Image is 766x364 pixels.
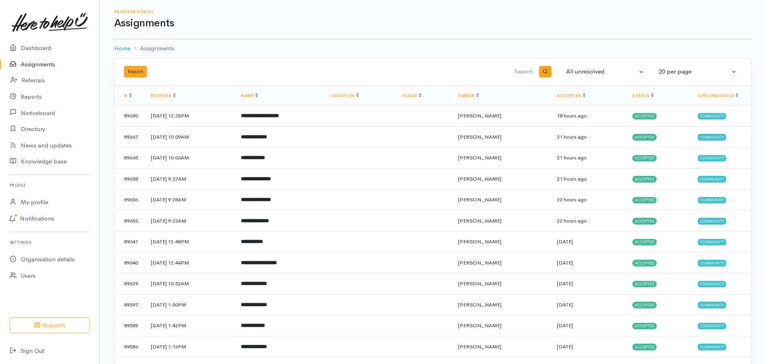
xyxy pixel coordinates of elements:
span: Accepted [632,344,657,350]
td: [DATE] 1:42PM [144,315,235,336]
td: [DATE] 9:28AM [144,189,235,211]
nav: breadcrumb [114,39,752,58]
span: Accepted [632,260,657,266]
span: Community [698,197,726,203]
a: Owner [458,93,479,98]
span: Community [698,239,726,245]
time: [DATE] [557,322,573,329]
time: 21 hours ago [557,175,587,182]
input: Search [343,62,535,82]
a: Location [330,93,359,98]
time: 21 hours ago [557,154,587,161]
time: 18 hours ago [557,112,587,119]
td: 89653 [115,210,144,231]
h6: Settings [10,237,90,248]
td: [DATE] 9:37AM [144,168,235,189]
span: [PERSON_NAME] [458,154,501,161]
td: 89589 [115,315,144,336]
td: [DATE] 12:48PM [144,231,235,253]
li: Assignments [130,44,174,53]
time: 22 hours ago [557,196,587,203]
span: Accepted [632,323,657,329]
button: Support [10,317,90,334]
td: [DATE] 10:06AM [144,147,235,169]
span: Community [698,281,726,287]
div: 20 per page [659,67,730,76]
span: Community [698,260,726,266]
span: Accepted [632,281,657,287]
td: 89641 [115,231,144,253]
span: [PERSON_NAME] [458,322,501,329]
span: Community [698,176,726,182]
a: Circumstance [698,93,738,98]
button: All unresolved [561,64,649,80]
a: Name [241,93,258,98]
td: 89597 [115,294,144,315]
a: Home [114,44,130,53]
td: [DATE] 1:50PM [144,294,235,315]
a: Status [632,93,653,98]
span: Community [698,302,726,308]
a: Flags [403,93,421,98]
span: [PERSON_NAME] [458,217,501,224]
span: [PERSON_NAME] [458,280,501,287]
td: [DATE] 9:23AM [144,210,235,231]
span: [PERSON_NAME] [458,301,501,308]
span: Accepted [632,113,657,119]
td: [DATE] 10:09AM [144,126,235,147]
a: Received [151,93,176,98]
span: Accepted [632,176,657,182]
span: [PERSON_NAME] [458,259,501,266]
time: [DATE] [557,259,573,266]
td: [DATE] 1:16PM [144,336,235,357]
td: 89658 [115,168,144,189]
span: [PERSON_NAME] [458,112,501,119]
td: [DATE] 12:44PM [144,252,235,273]
span: Accepted [632,218,657,224]
td: 89640 [115,252,144,273]
h6: Provider Portal [114,10,752,14]
span: Community [698,134,726,140]
td: 89629 [115,273,144,294]
td: [DATE] 10:52AM [144,273,235,294]
td: 89667 [115,126,144,147]
time: 22 hours ago [557,217,587,224]
span: Accepted [632,302,657,308]
span: Community [698,113,726,119]
td: [DATE] 12:35PM [144,105,235,127]
span: [PERSON_NAME] [458,133,501,140]
div: All unresolved [566,67,637,76]
time: [DATE] [557,238,573,245]
h1: Assignments [114,18,752,29]
span: Accepted [632,134,657,140]
span: [PERSON_NAME] [458,175,501,182]
span: Accepted [632,239,657,245]
a: # [124,93,132,98]
span: Community [698,218,726,224]
time: 21 hours ago [557,133,587,140]
a: Accepted [557,93,585,98]
time: [DATE] [557,280,573,287]
span: [PERSON_NAME] [458,238,501,245]
time: [DATE] [557,343,573,350]
span: [PERSON_NAME] [458,196,501,203]
time: [DATE] [557,301,573,308]
td: 89690 [115,105,144,127]
span: Community [698,323,726,329]
h6: Profile [10,180,90,191]
span: Accepted [632,197,657,203]
td: 89586 [115,336,144,357]
td: 89665 [115,147,144,169]
span: [PERSON_NAME] [458,343,501,350]
span: Accepted [632,155,657,161]
button: 20 per page [654,64,742,80]
span: Community [698,155,726,161]
span: Community [698,344,726,350]
button: Export [124,66,147,78]
td: 89656 [115,189,144,211]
